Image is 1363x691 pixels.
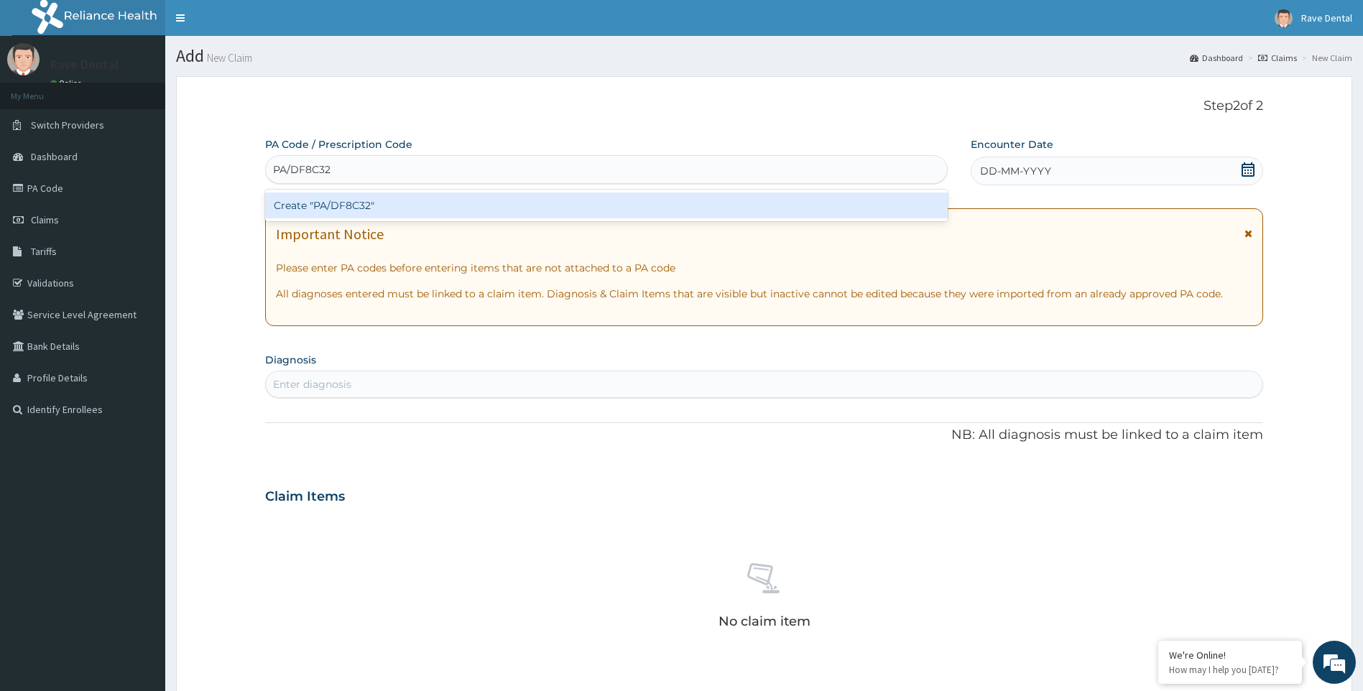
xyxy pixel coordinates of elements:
div: We're Online! [1169,649,1291,662]
h1: Important Notice [276,226,384,242]
div: Minimize live chat window [236,7,270,42]
li: New Claim [1298,52,1352,64]
span: Tariffs [31,245,57,258]
label: Encounter Date [971,137,1053,152]
span: Dashboard [31,150,78,163]
label: Diagnosis [265,353,316,367]
img: d_794563401_company_1708531726252_794563401 [27,72,58,108]
span: Switch Providers [31,119,104,131]
p: Step 2 of 2 [265,98,1264,114]
a: Dashboard [1190,52,1243,64]
p: How may I help you today? [1169,664,1291,676]
p: Rave Dental [50,58,119,71]
a: Online [50,78,85,88]
h1: Add [176,47,1352,65]
label: PA Code / Prescription Code [265,137,412,152]
span: Claims [31,213,59,226]
img: User Image [1275,9,1293,27]
textarea: Type your message and hit 'Enter' [7,392,274,442]
a: Claims [1258,52,1297,64]
span: DD-MM-YYYY [980,164,1051,178]
span: Rave Dental [1301,11,1352,24]
div: Chat with us now [75,80,241,99]
div: Enter diagnosis [273,377,351,391]
span: We're online! [83,181,198,326]
h3: Claim Items [265,489,345,505]
small: New Claim [204,52,252,63]
p: All diagnoses entered must be linked to a claim item. Diagnosis & Claim Items that are visible bu... [276,287,1253,301]
div: Create "PA/DF8C32" [265,193,948,218]
img: User Image [7,43,40,75]
p: Please enter PA codes before entering items that are not attached to a PA code [276,261,1253,275]
p: NB: All diagnosis must be linked to a claim item [265,426,1264,445]
p: No claim item [719,614,810,629]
